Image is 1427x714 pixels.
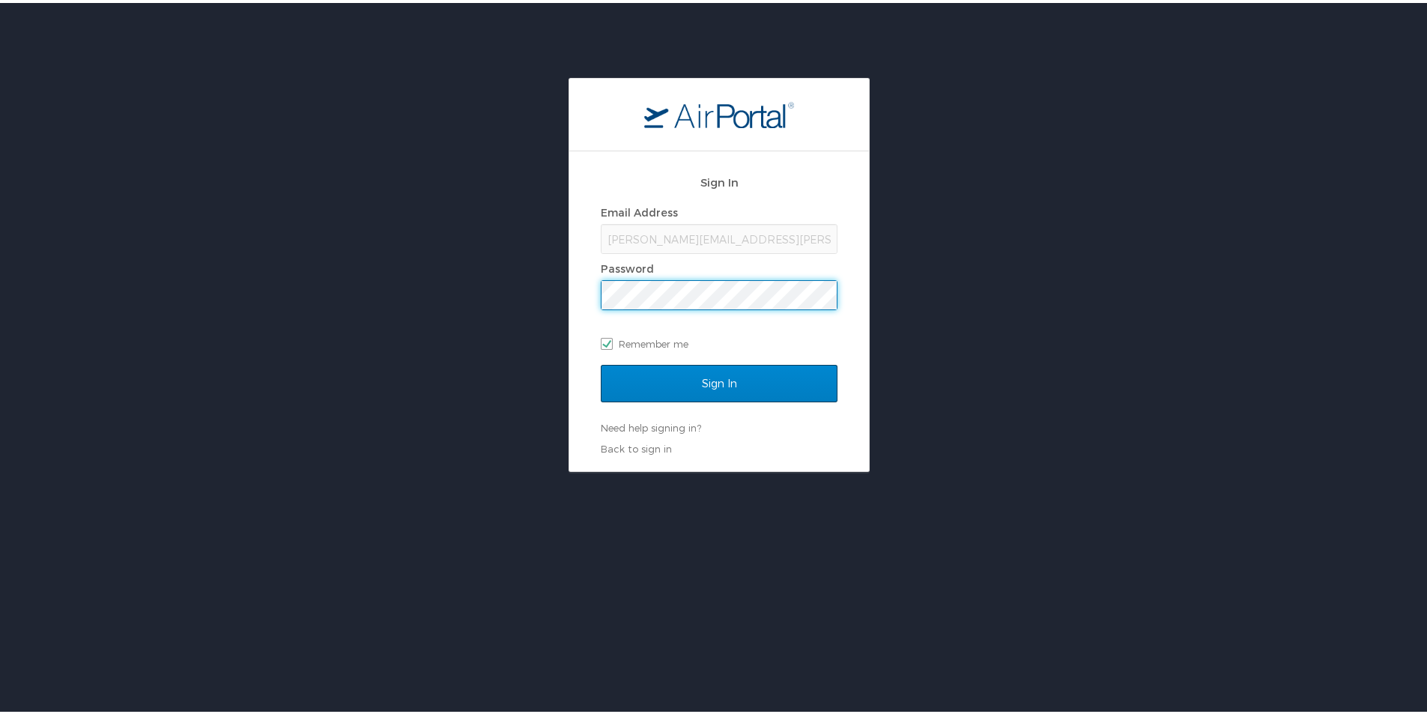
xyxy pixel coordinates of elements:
img: logo [644,98,794,125]
a: Back to sign in [601,440,672,452]
label: Remember me [601,330,837,352]
h2: Sign In [601,171,837,188]
a: Need help signing in? [601,419,701,431]
label: Email Address [601,203,678,216]
label: Password [601,259,654,272]
input: Sign In [601,362,837,399]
